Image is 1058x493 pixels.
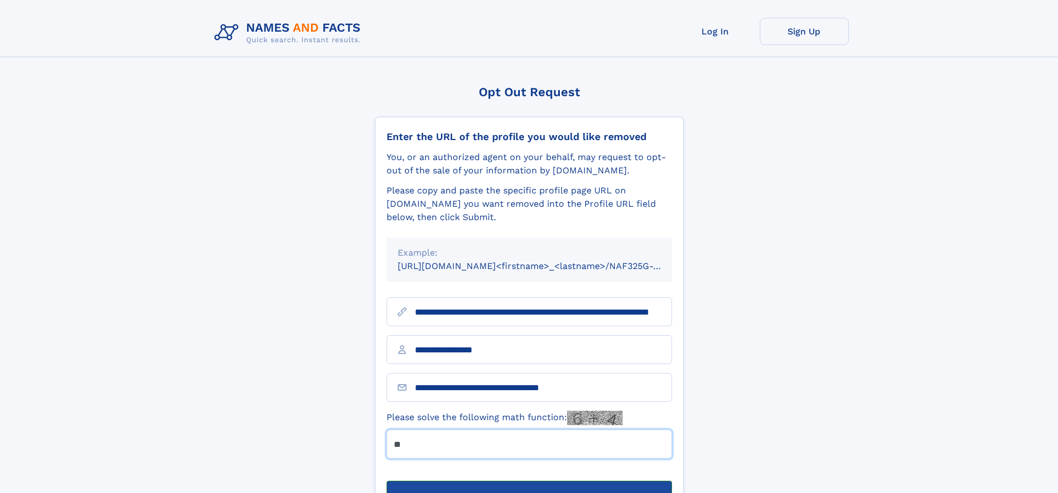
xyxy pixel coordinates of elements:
div: Example: [398,246,661,260]
a: Sign Up [760,18,849,45]
label: Please solve the following math function: [387,411,623,425]
div: Opt Out Request [375,85,684,99]
div: Enter the URL of the profile you would like removed [387,131,672,143]
div: You, or an authorized agent on your behalf, may request to opt-out of the sale of your informatio... [387,151,672,177]
a: Log In [671,18,760,45]
small: [URL][DOMAIN_NAME]<firstname>_<lastname>/NAF325G-xxxxxxxx [398,261,693,271]
div: Please copy and paste the specific profile page URL on [DOMAIN_NAME] you want removed into the Pr... [387,184,672,224]
img: Logo Names and Facts [210,18,370,48]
